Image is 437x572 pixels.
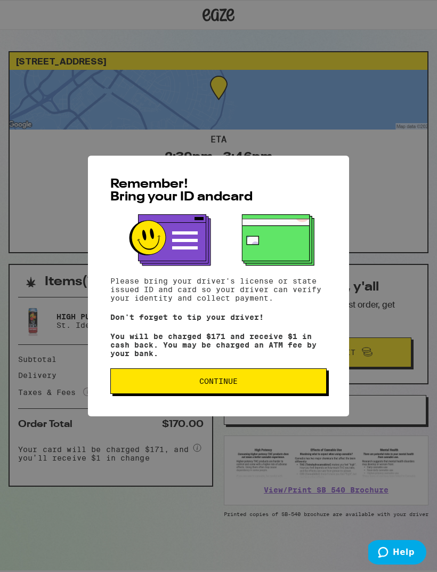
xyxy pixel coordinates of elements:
[110,313,327,321] p: Don't forget to tip your driver!
[110,277,327,302] p: Please bring your driver's license or state issued ID and card so your driver can verify your ide...
[110,368,327,394] button: Continue
[110,178,253,204] span: Remember! Bring your ID and card
[368,540,426,567] iframe: Opens a widget where you can find more information
[199,377,238,385] span: Continue
[110,332,327,358] p: You will be charged $171 and receive $1 in cash back. You may be charged an ATM fee by your bank.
